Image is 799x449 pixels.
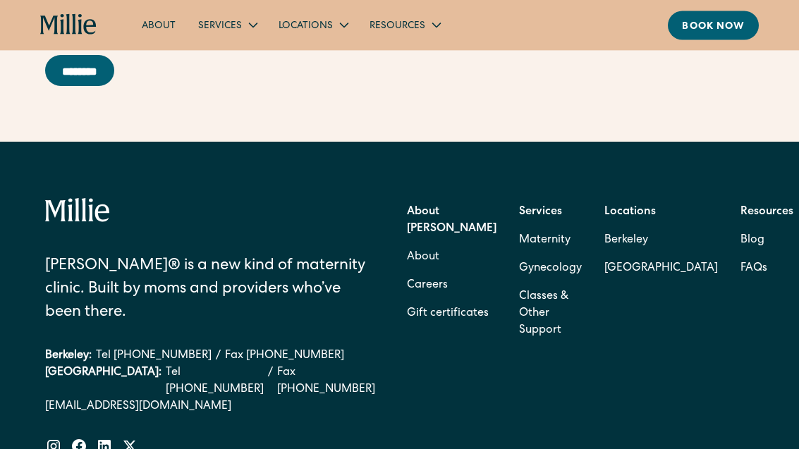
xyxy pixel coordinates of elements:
a: Classes & Other Support [519,283,582,345]
a: Berkeley [604,227,718,255]
div: [PERSON_NAME]® is a new kind of maternity clinic. Built by moms and providers who’ve been there. [45,256,375,326]
strong: Locations [604,207,656,219]
a: Maternity [519,227,571,255]
a: FAQs [740,255,767,283]
a: Fax [PHONE_NUMBER] [225,348,344,365]
a: [GEOGRAPHIC_DATA] [604,255,718,283]
strong: Resources [740,207,793,219]
a: Tel [PHONE_NUMBER] [166,365,264,399]
a: Blog [740,227,764,255]
div: Book now [682,20,745,35]
a: Gynecology [519,255,582,283]
a: [EMAIL_ADDRESS][DOMAIN_NAME] [45,399,375,416]
div: Locations [267,13,358,37]
strong: About [PERSON_NAME] [407,207,496,235]
div: / [216,348,221,365]
div: Resources [358,13,451,37]
div: Locations [279,19,333,34]
div: Services [198,19,242,34]
a: Gift certificates [407,300,489,328]
a: home [40,14,97,36]
div: / [268,365,273,399]
div: Services [187,13,267,37]
a: About [130,13,187,37]
div: Resources [370,19,425,34]
div: [GEOGRAPHIC_DATA]: [45,365,161,399]
a: Careers [407,272,448,300]
a: About [407,244,439,272]
a: Fax [PHONE_NUMBER] [277,365,375,399]
strong: Services [519,207,562,219]
a: Tel [PHONE_NUMBER] [96,348,212,365]
div: Berkeley: [45,348,92,365]
a: Book now [668,11,759,40]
